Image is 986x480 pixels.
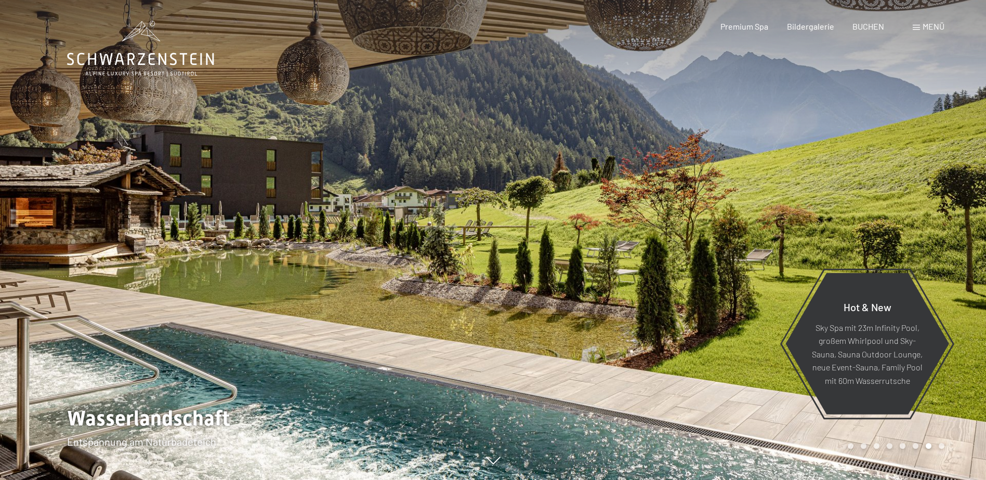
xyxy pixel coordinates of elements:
div: Carousel Pagination [844,443,944,449]
div: Carousel Page 1 [848,443,853,449]
span: Menü [923,21,944,31]
div: Carousel Page 6 [913,443,918,449]
a: Premium Spa [720,21,768,31]
div: Carousel Page 5 [900,443,905,449]
a: Hot & New Sky Spa mit 23m Infinity Pool, großem Whirlpool und Sky-Sauna, Sauna Outdoor Lounge, ne... [785,272,950,415]
div: Carousel Page 2 [861,443,866,449]
a: Bildergalerie [787,21,834,31]
div: Carousel Page 7 (Current Slide) [926,443,931,449]
p: Sky Spa mit 23m Infinity Pool, großem Whirlpool und Sky-Sauna, Sauna Outdoor Lounge, neue Event-S... [811,321,924,387]
div: Carousel Page 3 [874,443,879,449]
div: Carousel Page 8 [939,443,944,449]
span: Hot & New [844,300,891,313]
div: Carousel Page 4 [887,443,892,449]
a: BUCHEN [852,21,884,31]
